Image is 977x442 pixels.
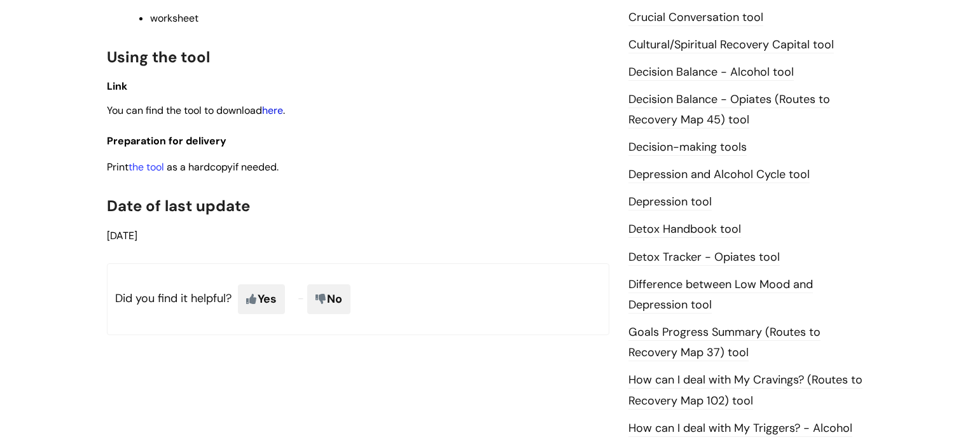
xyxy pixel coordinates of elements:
[238,284,285,314] span: Yes
[628,167,810,183] a: Depression and Alcohol Cycle tool
[233,160,279,174] span: if needed.
[307,284,350,314] span: No
[628,324,821,361] a: Goals Progress Summary (Routes to Recovery Map 37) tool
[107,79,127,93] span: Link
[628,64,794,81] a: Decision Balance - Alcohol tool
[628,194,712,211] a: Depression tool
[128,160,164,174] a: the tool
[167,160,233,174] span: as a hardcopy
[107,104,285,117] span: You can find the tool to download .
[628,277,813,314] a: Difference between Low Mood and Depression tool
[262,104,283,117] a: here
[107,160,281,174] span: Print
[628,221,741,238] a: Detox Handbook tool
[628,249,780,266] a: Detox Tracker - Opiates tool
[107,134,226,148] span: Preparation for delivery
[107,229,137,242] span: [DATE]
[150,11,198,25] span: worksheet
[628,372,863,409] a: How can I deal with My Cravings? (Routes to Recovery Map 102) tool
[628,139,747,156] a: Decision-making tools
[628,10,763,26] a: Crucial Conversation tool
[628,37,834,53] a: Cultural/Spiritual Recovery Capital tool
[628,92,830,128] a: Decision Balance - Opiates (Routes to Recovery Map 45) tool
[107,263,609,335] p: Did you find it helpful?
[107,47,210,67] span: Using the tool
[107,196,250,216] span: Date of last update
